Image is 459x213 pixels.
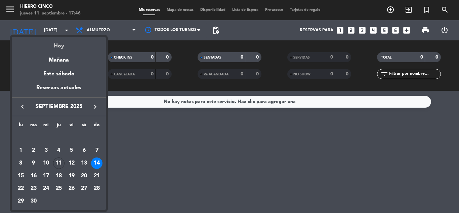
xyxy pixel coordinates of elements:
[15,157,27,169] div: 8
[78,157,91,170] td: 13 de septiembre de 2025
[52,144,65,157] td: 4 de septiembre de 2025
[78,170,91,182] td: 20 de septiembre de 2025
[28,170,39,182] div: 16
[27,144,40,157] td: 2 de septiembre de 2025
[53,183,65,194] div: 25
[14,182,27,195] td: 22 de septiembre de 2025
[90,121,103,132] th: domingo
[91,157,102,169] div: 14
[12,37,106,50] div: Hoy
[52,182,65,195] td: 25 de septiembre de 2025
[91,170,102,182] div: 21
[90,170,103,182] td: 21 de septiembre de 2025
[28,157,39,169] div: 9
[27,157,40,170] td: 9 de septiembre de 2025
[15,145,27,156] div: 1
[15,183,27,194] div: 22
[91,145,102,156] div: 7
[12,51,106,65] div: Mañana
[66,170,77,182] div: 19
[15,170,27,182] div: 15
[15,196,27,207] div: 29
[52,170,65,182] td: 18 de septiembre de 2025
[66,157,77,169] div: 12
[65,170,78,182] td: 19 de septiembre de 2025
[40,157,52,169] div: 10
[78,121,91,132] th: sábado
[14,195,27,208] td: 29 de septiembre de 2025
[28,183,39,194] div: 23
[12,83,106,97] div: Reservas actuales
[40,144,52,157] td: 3 de septiembre de 2025
[53,145,65,156] div: 4
[40,145,52,156] div: 3
[12,65,106,83] div: Este sábado
[65,144,78,157] td: 5 de septiembre de 2025
[78,145,90,156] div: 6
[40,183,52,194] div: 24
[78,170,90,182] div: 20
[16,102,29,111] button: keyboard_arrow_left
[40,157,52,170] td: 10 de septiembre de 2025
[53,170,65,182] div: 18
[66,145,77,156] div: 5
[78,183,90,194] div: 27
[91,183,102,194] div: 28
[14,144,27,157] td: 1 de septiembre de 2025
[14,121,27,132] th: lunes
[14,132,103,144] td: SEP.
[91,103,99,111] i: keyboard_arrow_right
[90,157,103,170] td: 14 de septiembre de 2025
[27,170,40,182] td: 16 de septiembre de 2025
[18,103,27,111] i: keyboard_arrow_left
[65,157,78,170] td: 12 de septiembre de 2025
[52,157,65,170] td: 11 de septiembre de 2025
[65,182,78,195] td: 26 de septiembre de 2025
[78,144,91,157] td: 6 de septiembre de 2025
[29,102,89,111] span: septiembre 2025
[14,157,27,170] td: 8 de septiembre de 2025
[40,170,52,182] td: 17 de septiembre de 2025
[90,182,103,195] td: 28 de septiembre de 2025
[65,121,78,132] th: viernes
[78,157,90,169] div: 13
[27,182,40,195] td: 23 de septiembre de 2025
[14,170,27,182] td: 15 de septiembre de 2025
[40,121,52,132] th: miércoles
[52,121,65,132] th: jueves
[28,196,39,207] div: 30
[78,182,91,195] td: 27 de septiembre de 2025
[27,195,40,208] td: 30 de septiembre de 2025
[53,157,65,169] div: 11
[89,102,101,111] button: keyboard_arrow_right
[27,121,40,132] th: martes
[28,145,39,156] div: 2
[40,182,52,195] td: 24 de septiembre de 2025
[90,144,103,157] td: 7 de septiembre de 2025
[66,183,77,194] div: 26
[40,170,52,182] div: 17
